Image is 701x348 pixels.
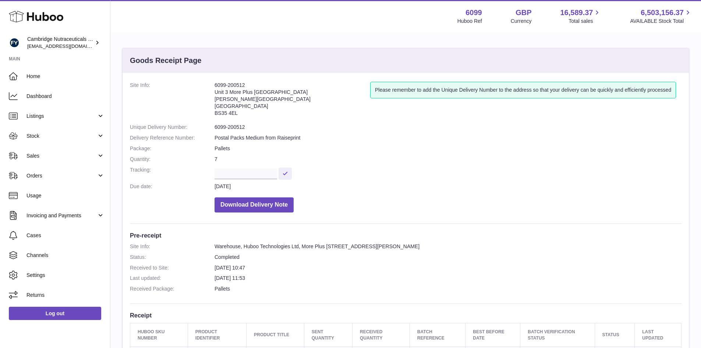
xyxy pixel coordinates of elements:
[26,133,97,140] span: Stock
[215,183,681,190] dd: [DATE]
[516,8,531,18] strong: GBP
[27,43,108,49] span: [EMAIL_ADDRESS][DOMAIN_NAME]
[215,82,370,120] address: 6099-200512 Unit 3 More Plus [GEOGRAPHIC_DATA] [PERSON_NAME][GEOGRAPHIC_DATA] [GEOGRAPHIC_DATA] B...
[9,307,101,320] a: Log out
[130,145,215,152] dt: Package:
[130,156,215,163] dt: Quantity:
[215,243,681,250] dd: Warehouse, Huboo Technologies Ltd, More Plus [STREET_ADDRESS][PERSON_NAME]
[215,156,681,163] dd: 7
[569,18,601,25] span: Total sales
[130,166,215,179] dt: Tracking:
[215,134,681,141] dd: Postal Packs Medium from Raiseprint
[130,311,681,319] h3: Receipt
[26,212,97,219] span: Invoicing and Payments
[188,323,246,347] th: Product Identifier
[215,275,681,282] dd: [DATE] 11:53
[630,18,692,25] span: AVAILABLE Stock Total
[457,18,482,25] div: Huboo Ref
[26,192,105,199] span: Usage
[26,172,97,179] span: Orders
[130,285,215,292] dt: Received Package:
[26,152,97,159] span: Sales
[9,37,20,48] img: huboo@camnutra.com
[26,252,105,259] span: Channels
[595,323,635,347] th: Status
[641,8,684,18] span: 6,503,156.37
[130,124,215,131] dt: Unique Delivery Number:
[215,264,681,271] dd: [DATE] 10:47
[130,275,215,282] dt: Last updated:
[26,73,105,80] span: Home
[635,323,681,347] th: Last updated
[130,323,188,347] th: Huboo SKU Number
[130,82,215,120] dt: Site Info:
[410,323,465,347] th: Batch Reference
[130,134,215,141] dt: Delivery Reference Number:
[370,82,676,98] div: Please remember to add the Unique Delivery Number to the address so that your delivery can be qui...
[130,243,215,250] dt: Site Info:
[465,323,520,347] th: Best Before Date
[26,93,105,100] span: Dashboard
[130,231,681,239] h3: Pre-receipt
[511,18,532,25] div: Currency
[130,56,202,66] h3: Goods Receipt Page
[26,113,97,120] span: Listings
[465,8,482,18] strong: 6099
[27,36,93,50] div: Cambridge Nutraceuticals Ltd
[130,254,215,261] dt: Status:
[215,197,294,212] button: Download Delivery Note
[26,272,105,279] span: Settings
[630,8,692,25] a: 6,503,156.37 AVAILABLE Stock Total
[26,292,105,299] span: Returns
[560,8,593,18] span: 16,589.37
[304,323,352,347] th: Sent Quantity
[215,145,681,152] dd: Pallets
[247,323,304,347] th: Product title
[26,232,105,239] span: Cases
[215,285,681,292] dd: Pallets
[520,323,595,347] th: Batch Verification Status
[560,8,601,25] a: 16,589.37 Total sales
[130,183,215,190] dt: Due date:
[215,254,681,261] dd: Completed
[215,124,681,131] dd: 6099-200512
[353,323,410,347] th: Received Quantity
[130,264,215,271] dt: Received to Site:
